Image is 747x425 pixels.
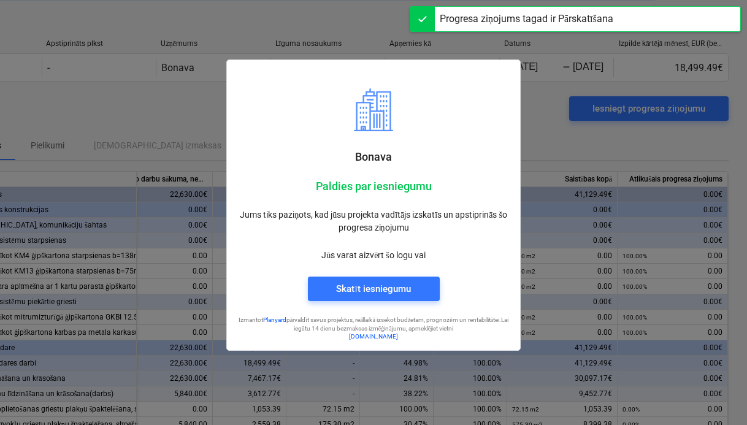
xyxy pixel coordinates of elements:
p: Paldies par iesniegumu [237,179,510,194]
a: [DOMAIN_NAME] [349,333,398,340]
button: Skatīt iesniegumu [308,277,440,301]
p: Jūs varat aizvērt šo logu vai [237,249,510,262]
div: Skatīt iesniegumu [336,281,410,297]
p: Bonava [237,150,510,164]
div: Progresa ziņojums tagad ir Pārskatīšana [440,12,613,26]
p: Jums tiks paziņots, kad jūsu projekta vadītājs izskatīs un apstiprinās šo progresa ziņojumu [237,209,510,234]
p: Izmantot pārvaldīt savus projektus, reāllaikā izsekot budžetam, prognozēm un rentabilitātei. Lai ... [237,316,510,332]
a: Planyard [263,316,286,323]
